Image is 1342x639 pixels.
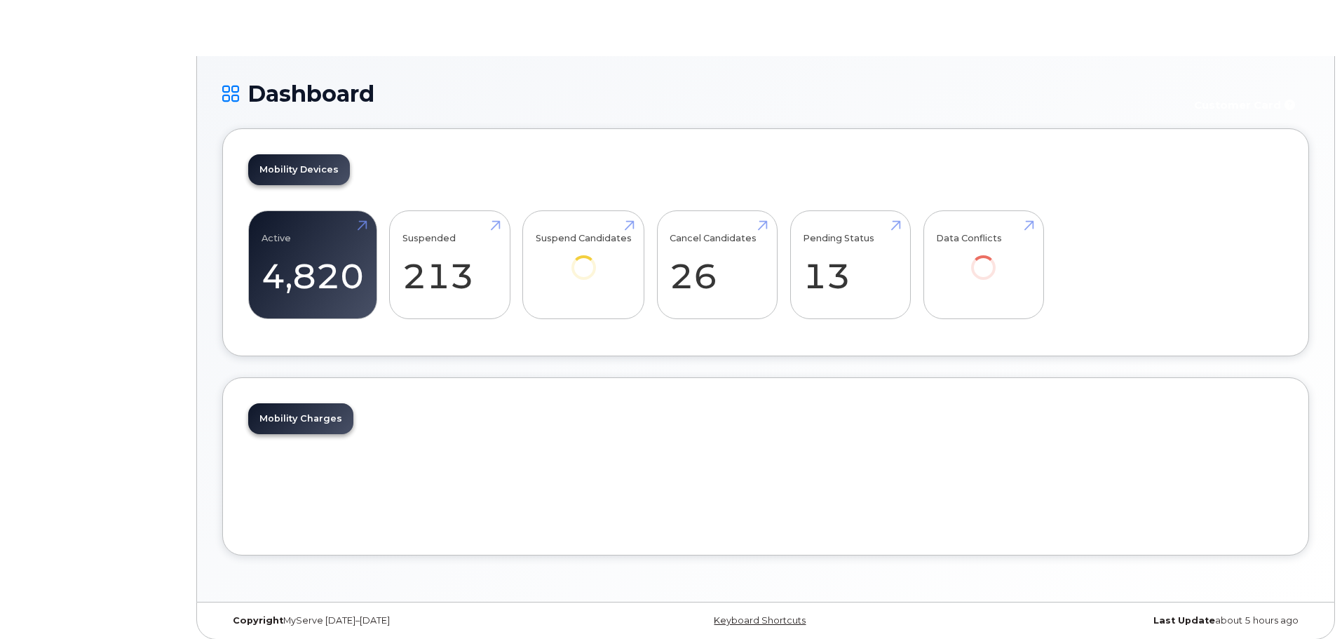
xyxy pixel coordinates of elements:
[248,403,353,434] a: Mobility Charges
[233,615,283,626] strong: Copyright
[402,219,497,311] a: Suspended 213
[222,615,585,626] div: MyServe [DATE]–[DATE]
[1183,93,1309,117] button: Customer Card
[248,154,350,185] a: Mobility Devices
[670,219,764,311] a: Cancel Candidates 26
[803,219,897,311] a: Pending Status 13
[947,615,1309,626] div: about 5 hours ago
[222,81,1176,106] h1: Dashboard
[1153,615,1215,626] strong: Last Update
[262,219,364,311] a: Active 4,820
[714,615,806,626] a: Keyboard Shortcuts
[536,219,632,300] a: Suspend Candidates
[936,219,1031,300] a: Data Conflicts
